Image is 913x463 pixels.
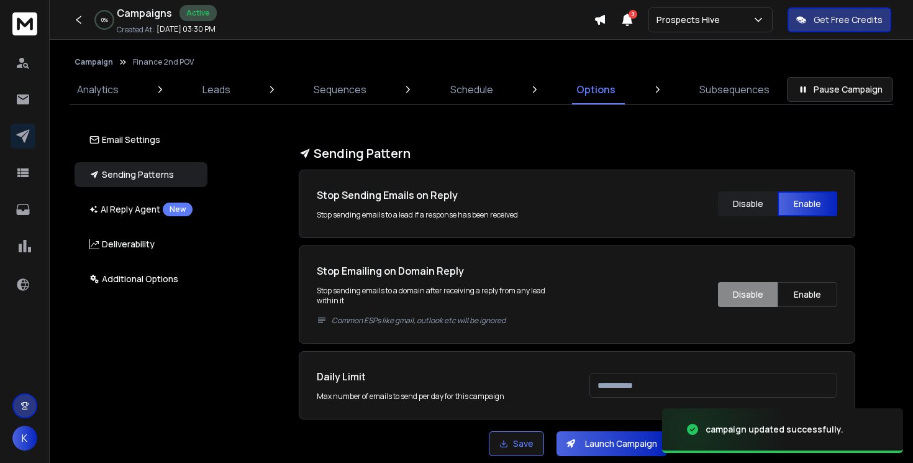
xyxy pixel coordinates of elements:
a: Subsequences [692,75,777,104]
p: [DATE] 03:30 PM [157,24,216,34]
p: Analytics [77,82,119,97]
p: Schedule [450,82,493,97]
a: Analytics [70,75,126,104]
h1: Campaigns [117,6,172,21]
p: Email Settings [89,134,160,146]
button: Pause Campaign [787,77,893,102]
p: 0 % [101,16,108,24]
span: 3 [629,10,637,19]
a: Schedule [443,75,501,104]
p: Sequences [314,82,366,97]
p: Subsequences [699,82,770,97]
a: Sequences [306,75,374,104]
p: Finance 2nd POV [133,57,194,67]
a: Options [569,75,623,104]
p: Created At: [117,25,154,35]
div: Active [179,5,217,21]
button: Get Free Credits [788,7,891,32]
button: Email Settings [75,127,207,152]
p: Leads [202,82,230,97]
button: Campaign [75,57,113,67]
p: Get Free Credits [814,14,883,26]
div: campaign updated successfully. [706,423,843,436]
button: K [12,426,37,451]
p: Options [576,82,615,97]
p: Prospects Hive [656,14,725,26]
a: Leads [195,75,238,104]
